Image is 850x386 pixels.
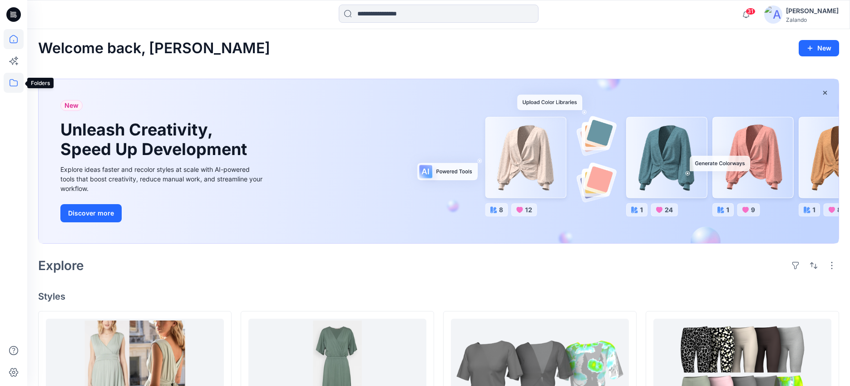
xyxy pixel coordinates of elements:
[746,8,756,15] span: 31
[60,204,265,222] a: Discover more
[60,165,265,193] div: Explore ideas faster and recolor styles at scale with AI-powered tools that boost creativity, red...
[786,5,839,16] div: [PERSON_NAME]
[38,291,839,302] h4: Styles
[64,100,79,111] span: New
[764,5,782,24] img: avatar
[38,258,84,273] h2: Explore
[799,40,839,56] button: New
[60,204,122,222] button: Discover more
[786,16,839,23] div: Zalando
[60,120,251,159] h1: Unleash Creativity, Speed Up Development
[38,40,270,57] h2: Welcome back, [PERSON_NAME]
